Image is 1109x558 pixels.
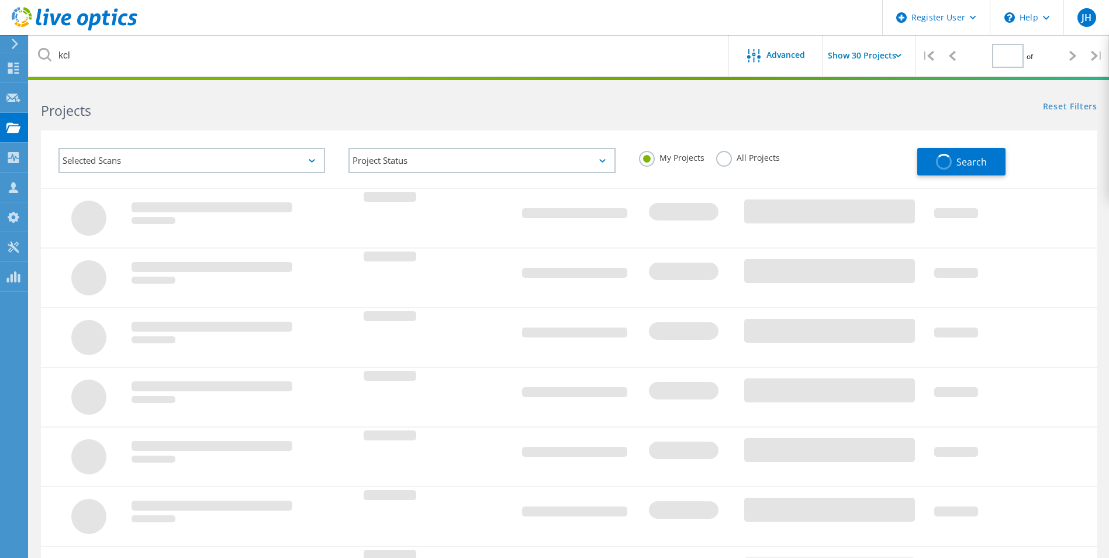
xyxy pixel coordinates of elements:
[1004,12,1015,23] svg: \n
[58,148,325,173] div: Selected Scans
[1043,102,1097,112] a: Reset Filters
[29,35,730,76] input: Search projects by name, owner, ID, company, etc
[41,101,91,120] b: Projects
[916,35,940,77] div: |
[12,25,137,33] a: Live Optics Dashboard
[639,151,704,162] label: My Projects
[956,156,987,168] span: Search
[766,51,805,59] span: Advanced
[1082,13,1091,22] span: JH
[1027,51,1033,61] span: of
[917,148,1006,175] button: Search
[348,148,615,173] div: Project Status
[716,151,780,162] label: All Projects
[1085,35,1109,77] div: |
